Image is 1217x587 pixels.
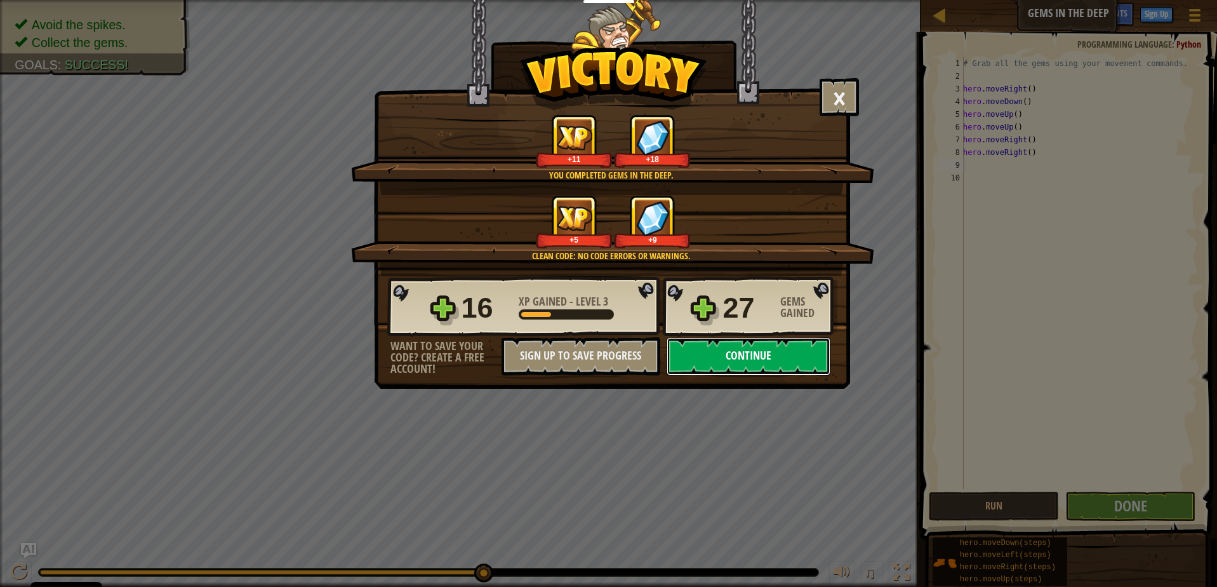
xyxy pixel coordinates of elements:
[723,288,773,328] div: 27
[538,154,610,164] div: +11
[573,293,603,309] span: Level
[616,154,688,164] div: +18
[780,296,837,319] div: Gems Gained
[519,293,569,309] span: XP Gained
[502,337,660,375] button: Sign Up to Save Progress
[411,169,812,182] div: You completed Gems in the Deep.
[538,235,610,245] div: +5
[557,125,592,150] img: XP Gained
[519,296,608,307] div: -
[462,288,511,328] div: 16
[637,201,670,236] img: Gems Gained
[557,206,592,231] img: XP Gained
[390,341,502,375] div: Want to save your code? Create a free account!
[667,337,830,375] button: Continue
[411,250,812,262] div: Clean code: no code errors or warnings.
[637,120,670,155] img: Gems Gained
[616,235,688,245] div: +9
[520,47,707,111] img: Victory
[603,293,608,309] span: 3
[820,78,859,116] button: ×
